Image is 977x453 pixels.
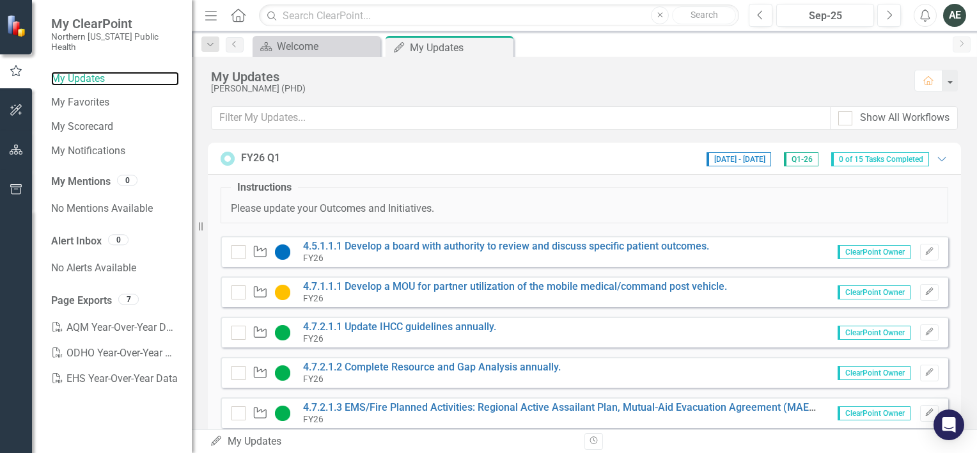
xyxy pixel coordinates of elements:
a: My Updates [51,72,179,86]
div: 7 [118,294,139,305]
a: Alert Inbox [51,234,102,249]
span: ClearPoint Owner [838,245,911,259]
a: 4.7.1.1.1 Develop a MOU for partner utilization of the mobile medical/command post vehicle. [303,280,727,292]
a: My Favorites [51,95,179,110]
a: My Notifications [51,144,179,159]
div: 0 [108,234,129,245]
input: Filter My Updates... [211,106,831,130]
div: No Alerts Available [51,255,179,281]
small: FY26 [303,293,324,303]
img: On Target [275,325,290,340]
small: FY26 [303,333,324,344]
a: Welcome [256,38,377,54]
img: Not Started [275,244,290,260]
div: My Updates [210,434,575,449]
div: Show All Workflows [860,111,950,125]
span: ClearPoint Owner [838,366,911,380]
a: 4.7.2.1.1 Update IHCC guidelines annually. [303,321,496,333]
img: ClearPoint Strategy [6,14,29,37]
a: AQM Year-Over-Year Data [51,315,179,340]
div: My Updates [410,40,510,56]
a: ODHO Year-Over-Year Data [51,340,179,366]
button: AE [943,4,966,27]
small: Northern [US_STATE] Public Health [51,31,179,52]
div: No Mentions Available [51,196,179,221]
a: My Scorecard [51,120,179,134]
legend: Instructions [231,180,298,195]
button: Sep-25 [776,4,874,27]
span: My ClearPoint [51,16,179,31]
a: 4.7.2.1.2 Complete Resource and Gap Analysis annually. [303,361,561,373]
span: Search [691,10,718,20]
small: FY26 [303,374,324,384]
span: ClearPoint Owner [838,406,911,420]
small: FY26 [303,253,324,263]
a: Page Exports [51,294,112,308]
div: 0 [117,175,137,186]
span: [DATE] - [DATE] [707,152,771,166]
img: On Target [275,365,290,381]
div: FY26 Q1 [241,151,280,166]
span: ClearPoint Owner [838,285,911,299]
img: On Target [275,406,290,421]
div: My Updates [211,70,902,84]
button: Search [672,6,736,24]
input: Search ClearPoint... [259,4,739,27]
a: EHS Year-Over-Year Data [51,366,179,392]
div: Open Intercom Messenger [934,409,964,440]
div: Sep-25 [781,8,870,24]
div: [PERSON_NAME] (PHD) [211,84,902,93]
div: Welcome [277,38,377,54]
span: ClearPoint Owner [838,326,911,340]
p: Please update your Outcomes and Initiatives. [231,202,938,216]
small: FY26 [303,414,324,424]
span: Q1-26 [784,152,818,166]
span: 0 of 15 Tasks Completed [831,152,929,166]
a: 4.5.1.1.1 Develop a board with authority to review and discuss specific patient outcomes. [303,240,709,252]
img: In Progress [275,285,290,300]
a: My Mentions [51,175,111,189]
